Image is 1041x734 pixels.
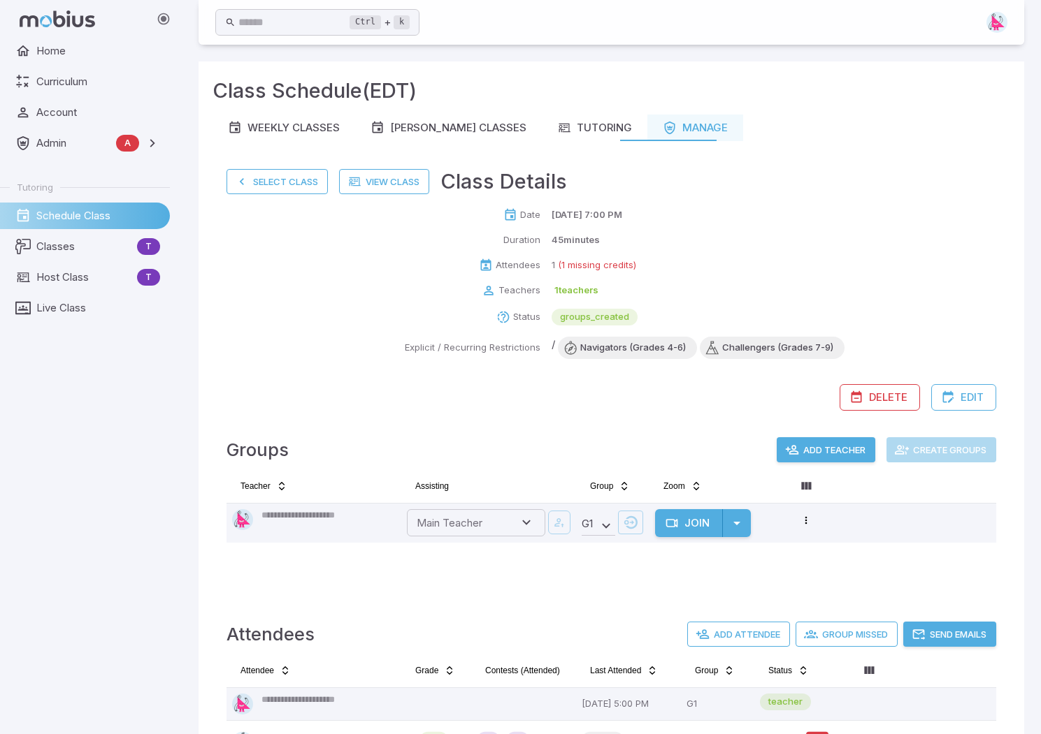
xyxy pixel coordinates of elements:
[371,120,526,135] div: [PERSON_NAME] Classes
[569,341,697,355] span: Navigators (Grades 4-6)
[227,436,289,464] h4: Groups
[17,181,53,193] span: Tutoring
[552,258,555,272] p: 1
[407,659,464,682] button: Grade
[582,693,675,714] p: [DATE] 5:00 PM
[513,310,540,324] p: Status
[582,515,615,536] div: G 1
[931,384,996,411] button: Edit
[36,270,131,285] span: Host Class
[405,341,540,355] p: Explicit / Recurring Restrictions
[760,659,817,682] button: Status
[582,475,638,497] button: Group
[213,75,417,106] h3: Class Schedule (EDT)
[520,208,540,222] p: Date
[485,665,560,676] span: Contests (Attended)
[903,622,996,647] button: Send Emails
[240,665,274,676] span: Attendee
[36,43,160,59] span: Home
[986,12,1007,33] img: right-triangle.svg
[557,120,632,135] div: Tutoring
[840,384,920,411] button: Delete
[440,166,567,197] h3: Class Details
[552,310,638,324] span: groups_created
[350,14,410,31] div: +
[687,622,790,647] button: Add Attendee
[795,475,817,497] button: Column visibility
[695,665,718,676] span: Group
[415,665,438,676] span: Grade
[552,337,845,359] div: /
[350,15,381,29] kbd: Ctrl
[36,239,131,254] span: Classes
[503,233,540,247] p: Duration
[137,270,160,284] span: T
[36,74,160,89] span: Curriculum
[232,693,253,714] img: right-triangle.svg
[655,509,723,537] button: Join
[232,509,253,530] img: right-triangle.svg
[116,136,139,150] span: A
[496,258,540,272] p: Attendees
[498,284,540,298] p: Teachers
[227,620,315,648] h4: Attendees
[687,693,749,714] p: G1
[582,659,666,682] button: Last Attended
[36,300,160,316] span: Live Class
[415,480,449,492] span: Assisting
[558,258,636,272] p: (1 missing credits)
[760,695,811,709] span: teacher
[554,284,598,298] p: 1 teachers
[655,475,710,497] button: Zoom
[552,233,600,247] p: 45 minutes
[407,475,457,497] button: Assisting
[228,120,340,135] div: Weekly Classes
[687,659,743,682] button: Group
[36,208,160,223] span: Schedule Class
[517,513,536,531] button: Open
[339,169,429,194] a: View Class
[858,659,880,682] button: Column visibility
[796,622,898,647] button: Group Missed
[663,120,728,135] div: Manage
[590,480,613,492] span: Group
[777,437,875,462] button: Add Teacher
[394,15,410,29] kbd: k
[768,665,792,676] span: Status
[711,341,845,355] span: Challengers (Grades 7-9)
[552,208,622,222] p: [DATE] 7:00 PM
[477,659,568,682] button: Contests (Attended)
[232,659,299,682] button: Attendee
[240,480,271,492] span: Teacher
[590,665,641,676] span: Last Attended
[227,169,328,194] button: Select Class
[137,240,160,254] span: T
[36,105,160,120] span: Account
[36,135,110,151] span: Admin
[663,480,685,492] span: Zoom
[232,475,296,497] button: Teacher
